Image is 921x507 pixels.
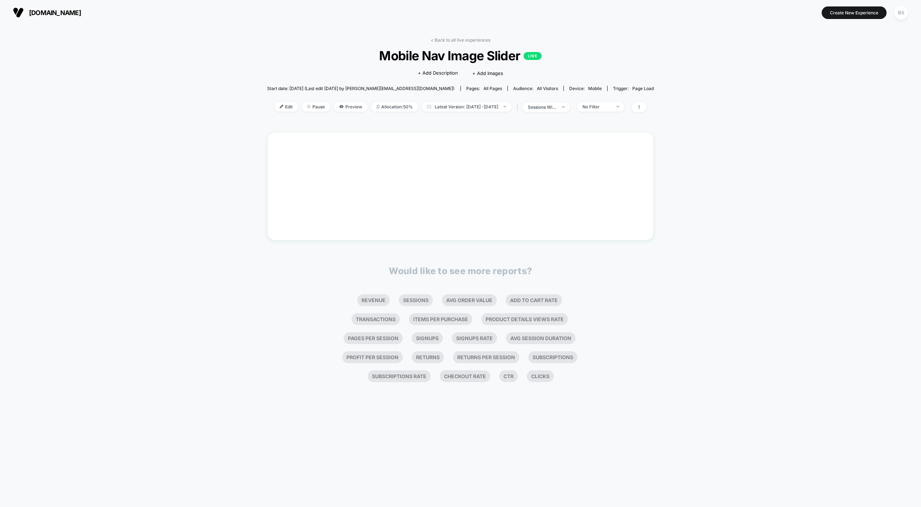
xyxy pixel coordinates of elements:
img: Visually logo [13,7,24,18]
img: end [617,106,619,107]
li: Returns Per Session [453,351,519,363]
span: + Add Images [472,70,503,76]
p: Would like to see more reports? [389,266,532,276]
a: < Back to all live experiences [431,37,490,43]
span: Device: [563,86,607,91]
img: end [562,106,565,108]
li: Subscriptions [528,351,577,363]
span: Page Load [632,86,654,91]
img: end [307,105,311,108]
div: sessions with impression [528,104,557,110]
span: + Add Description [418,70,458,77]
div: BS [894,6,908,20]
li: Sessions [399,294,433,306]
div: No Filter [582,104,611,109]
span: Pause [302,102,330,112]
li: Pages Per Session [344,332,403,344]
li: Add To Cart Rate [506,294,562,306]
li: Revenue [357,294,390,306]
span: Allocation: 50% [371,102,418,112]
button: BS [892,5,910,20]
li: Items Per Purchase [409,313,472,325]
button: Create New Experience [822,6,887,19]
li: Avg Session Duration [506,332,576,344]
div: Trigger: [613,86,654,91]
li: Signups [412,332,443,344]
span: Mobile Nav Image Slider [287,48,635,63]
img: calendar [427,105,431,108]
span: mobile [588,86,602,91]
li: Clicks [527,370,554,382]
li: Transactions [351,313,400,325]
button: [DOMAIN_NAME] [11,7,83,18]
div: Audience: [513,86,558,91]
span: Edit [274,102,298,112]
li: Product Details Views Rate [481,313,568,325]
div: Pages: [466,86,502,91]
span: All Visitors [537,86,558,91]
li: Signups Rate [452,332,497,344]
li: Avg Order Value [442,294,497,306]
li: Returns [412,351,444,363]
li: Profit Per Session [342,351,403,363]
li: Ctr [499,370,518,382]
span: | [515,102,523,112]
p: LIVE [524,52,542,60]
span: Latest Version: [DATE] - [DATE] [422,102,511,112]
img: edit [280,105,283,108]
span: all pages [483,86,502,91]
span: [DOMAIN_NAME] [29,9,81,17]
span: Start date: [DATE] (Last edit [DATE] by [PERSON_NAME][EMAIL_ADDRESS][DOMAIN_NAME]) [267,86,454,91]
img: rebalance [377,105,379,109]
span: Preview [334,102,368,112]
li: Subscriptions Rate [368,370,431,382]
li: Checkout Rate [440,370,490,382]
img: end [504,106,506,107]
